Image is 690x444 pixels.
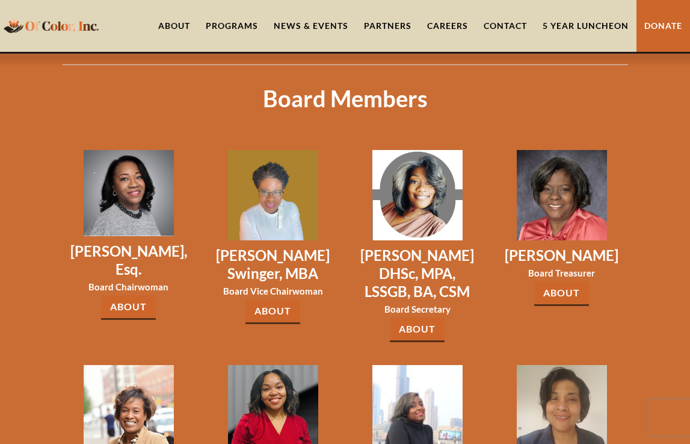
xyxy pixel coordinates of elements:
a: About [245,299,300,324]
a: About [101,295,156,320]
a: About [534,281,589,306]
h3: [PERSON_NAME], Esq. [70,242,187,278]
h3: [PERSON_NAME] [504,246,620,264]
h3: Board Secretary [359,304,476,314]
h3: Board Treasurer [504,267,620,278]
div: Programs [206,20,258,32]
h3: Board Chairwoman [70,281,187,292]
h3: [PERSON_NAME] Swinger, MBA [215,246,331,283]
a: About [390,317,445,342]
h3: Board Vice Chairwoman [215,286,331,296]
h1: Board Members [63,64,628,111]
h3: [PERSON_NAME] DHSc, MPA, LSSGB, BA, CSM [359,246,476,301]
